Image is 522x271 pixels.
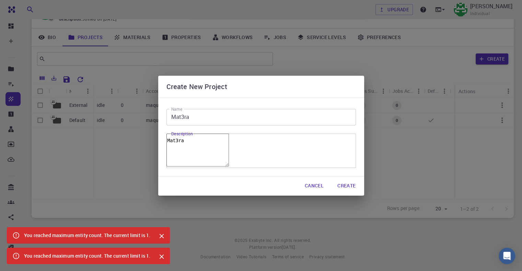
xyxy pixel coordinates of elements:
button: Close [156,251,167,262]
button: Close [156,231,167,242]
div: Open Intercom Messenger [499,248,515,264]
label: Name [171,106,182,112]
label: Description [171,131,193,137]
button: Create [332,179,361,193]
span: Support [14,5,38,11]
div: You reached maximum entity count. The current limit is 1. [24,229,151,242]
button: Cancel [299,179,329,193]
h6: Create New Project [166,81,228,92]
div: You reached maximum entity count. The current limit is 1. [24,250,151,262]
